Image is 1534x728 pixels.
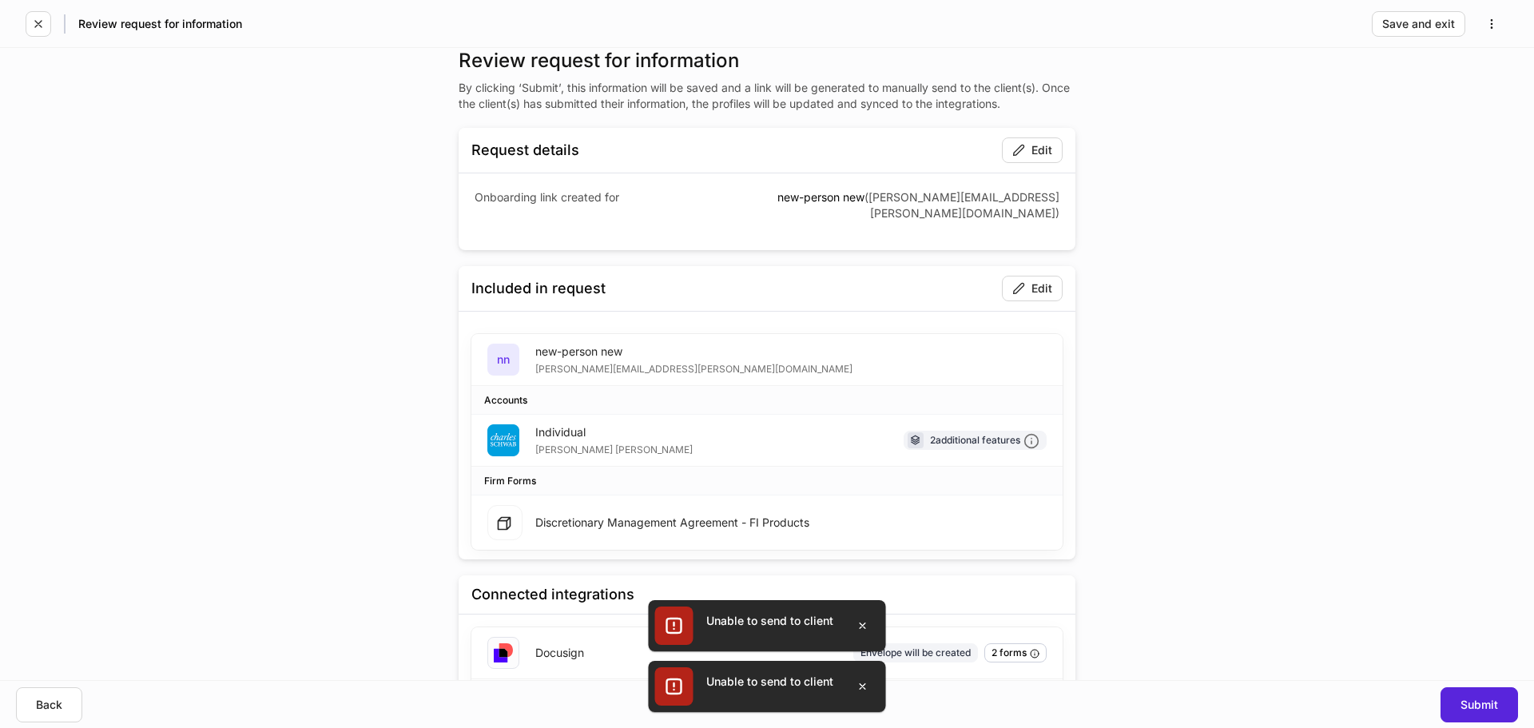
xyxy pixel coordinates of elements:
div: Accounts [484,392,527,408]
p: By clicking ‘Submit’, this information will be saved and a link will be generated to manually sen... [459,80,1075,112]
h5: Review request for information [78,16,242,32]
div: 2 additional features [930,432,1039,449]
div: 2 forms [992,645,1039,660]
div: Edit [1012,144,1052,157]
div: Firm Forms [484,473,536,488]
div: [PERSON_NAME] [PERSON_NAME] [535,440,693,456]
div: Envelope will be created [860,645,971,660]
img: charles-schwab-BFYFdbvS.png [487,424,519,456]
button: Back [16,687,82,722]
div: Connected integrations [471,585,634,604]
div: Docusign [535,645,584,661]
div: new-person new [535,344,852,360]
h3: Review request for information [459,48,1075,74]
div: Discretionary Management Agreement - FI Products [535,515,809,531]
div: Individual [535,424,693,440]
div: Submit [1460,699,1498,710]
div: [PERSON_NAME][EMAIL_ADDRESS][PERSON_NAME][DOMAIN_NAME] [535,360,852,376]
p: Onboarding link created for [475,189,764,205]
button: Edit [1002,276,1063,301]
div: Edit [1012,282,1052,295]
p: new-person new [770,189,1059,221]
div: Unable to send to client [706,674,833,690]
div: Request details [471,141,579,160]
div: Unable to send to client [706,613,833,629]
button: Edit [1002,137,1063,163]
h5: nn [497,352,510,368]
button: Submit [1441,687,1518,722]
div: Save and exit [1382,18,1455,30]
div: Back [36,699,62,710]
div: Included in request [471,279,606,298]
button: Save and exit [1372,11,1465,37]
span: ( [PERSON_NAME][EMAIL_ADDRESS][PERSON_NAME][DOMAIN_NAME] ) [864,190,1059,220]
